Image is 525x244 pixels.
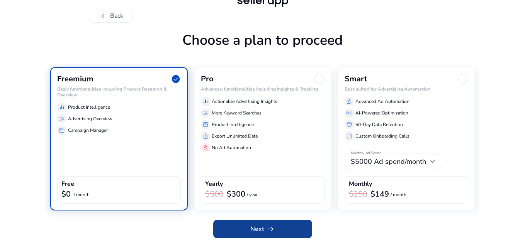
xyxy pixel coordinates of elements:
[345,86,468,92] h6: Best suited for Advertising Automation
[250,224,275,234] span: Next
[345,74,367,84] h3: Smart
[247,192,258,197] p: / year
[355,121,403,128] p: 60-Day Data Retention
[202,98,209,104] span: equalizer
[212,109,262,116] p: More Keyword Searches
[89,9,133,23] button: chevron_leftBack
[355,109,408,116] p: AI-Powered Optimization
[99,11,108,20] span: chevron_left
[68,115,112,122] p: Advertising Overview
[202,110,209,116] span: manage_search
[212,121,254,128] p: Product Intelligence
[227,189,245,199] b: $300
[202,145,209,151] span: gavel
[212,133,258,140] p: Export Unlimited Data
[351,151,381,156] mat-label: Monthly Ad Spend
[57,86,181,98] h6: Basic functionalities including Product Research & Overview
[346,110,352,116] span: all_inclusive
[68,127,108,134] p: Campaign Manager
[212,98,277,105] p: Actionable Advertising Insights
[346,121,352,128] span: database
[68,104,110,111] p: Product Intelligence
[212,144,251,151] p: No Ad Automation
[205,180,223,188] h4: Yearly
[349,190,367,199] h3: $250
[59,127,65,133] span: storefront
[205,190,224,199] h3: $500
[355,98,409,105] p: Advanced Ad Automation
[201,86,325,92] h6: Advanced functionalities including Insights & Tracking
[346,133,352,139] span: summarize
[351,157,426,166] span: $5000 Ad spend/month
[213,220,312,238] button: Nextarrow_right_alt
[61,189,71,199] b: $0
[349,180,372,188] h4: Monthly
[370,189,389,199] b: $149
[202,133,209,139] span: ios_share
[61,180,74,188] h4: Free
[59,116,65,122] span: manage_search
[57,74,93,84] h3: Freemium
[74,192,90,197] p: / month
[50,32,475,67] h1: Choose a plan to proceed
[266,224,275,234] span: arrow_right_alt
[171,74,181,84] span: check_circle
[346,98,352,104] span: gavel
[391,192,406,197] p: / month
[202,121,209,128] span: storefront
[59,104,65,110] span: equalizer
[355,133,409,140] p: Custom Onboarding Calls
[201,74,214,84] h3: Pro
